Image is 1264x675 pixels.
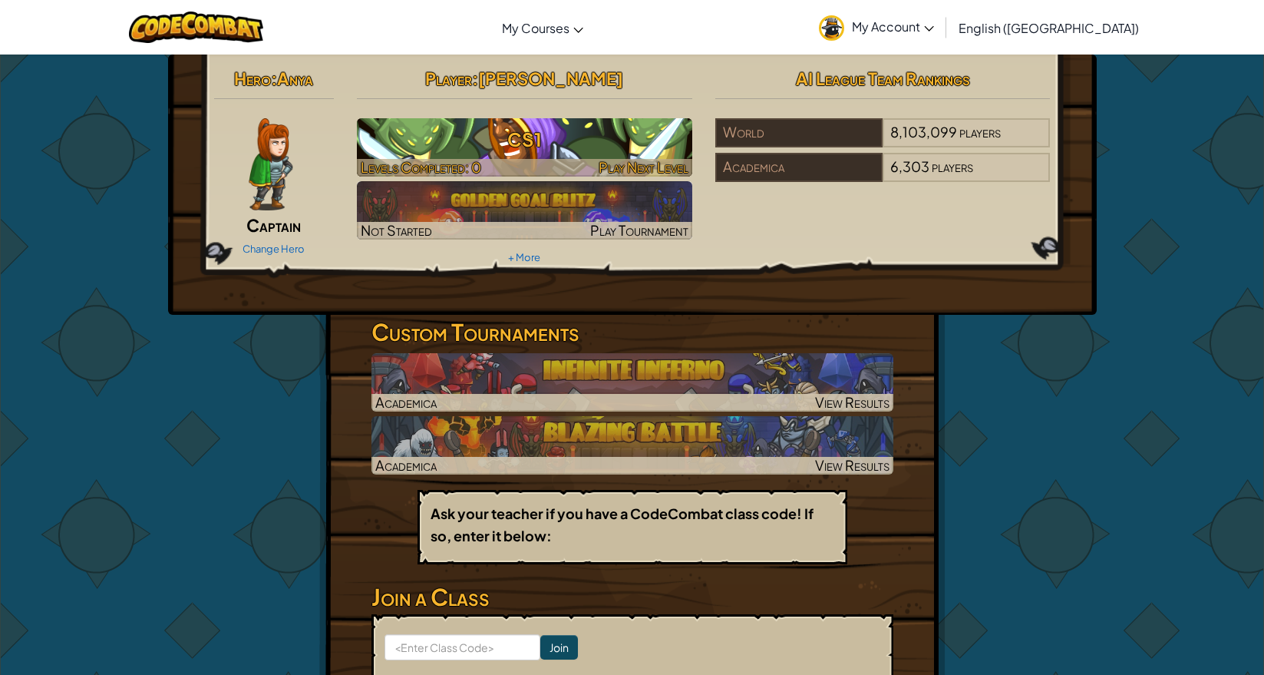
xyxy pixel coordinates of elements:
[540,635,578,660] input: Join
[599,158,688,176] span: Play Next Level
[234,68,271,89] span: Hero
[371,353,893,412] img: Infinite Inferno
[371,315,893,349] h3: Custom Tournaments
[819,15,844,41] img: avatar
[590,221,688,239] span: Play Tournament
[502,20,569,36] span: My Courses
[246,214,301,236] span: Captain
[277,68,313,89] span: Anya
[371,580,893,614] h3: Join a Class
[425,68,472,89] span: Player
[715,118,883,147] div: World
[357,118,692,177] a: Play Next Level
[951,7,1147,48] a: English ([GEOGRAPHIC_DATA])
[271,68,277,89] span: :
[959,20,1139,36] span: English ([GEOGRAPHIC_DATA])
[811,3,942,51] a: My Account
[494,7,591,48] a: My Courses
[478,68,623,89] span: [PERSON_NAME]
[357,181,692,240] a: Not StartedPlay Tournament
[852,18,934,35] span: My Account
[371,416,893,475] a: AcademicaView Results
[361,221,432,239] span: Not Started
[472,68,478,89] span: :
[715,133,1051,151] a: World8,103,099players
[361,158,481,176] span: Levels Completed: 0
[508,251,540,263] a: + More
[715,153,883,182] div: Academica
[375,393,437,411] span: Academica
[243,243,305,255] a: Change Hero
[371,353,893,412] a: AcademicaView Results
[932,157,973,175] span: players
[815,393,889,411] span: View Results
[796,68,970,89] span: AI League Team Rankings
[129,12,263,43] img: CodeCombat logo
[815,456,889,474] span: View Results
[249,118,292,210] img: captain-pose.png
[890,157,929,175] span: 6,303
[357,122,692,157] h3: CS1
[384,634,540,660] input: <Enter Class Code>
[371,416,893,475] img: Blazing Battle
[890,123,957,141] span: 8,103,099
[715,167,1051,185] a: Academica6,303players
[357,118,692,177] img: CS1
[959,123,1001,141] span: players
[375,456,437,474] span: Academica
[357,181,692,240] img: Golden Goal
[431,505,814,544] b: Ask your teacher if you have a CodeCombat class code! If so, enter it below:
